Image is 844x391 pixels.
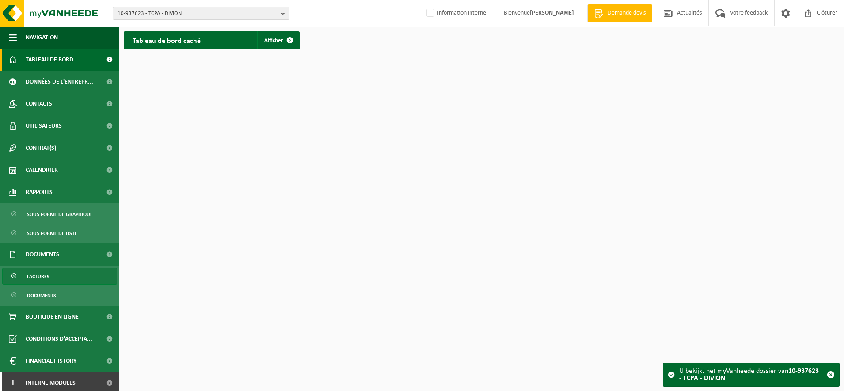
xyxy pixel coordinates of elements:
span: Rapports [26,181,53,203]
span: Données de l'entrepr... [26,71,93,93]
span: Utilisateurs [26,115,62,137]
label: Information interne [425,7,486,20]
span: Sous forme de graphique [27,206,93,223]
span: Sous forme de liste [27,225,77,242]
span: Conditions d'accepta... [26,328,92,350]
span: Documents [27,287,56,304]
strong: [PERSON_NAME] [530,10,574,16]
div: U bekijkt het myVanheede dossier van [679,363,822,386]
a: Sous forme de liste [2,224,117,241]
a: Factures [2,268,117,285]
span: 10-937623 - TCPA - DIVION [118,7,278,20]
span: Documents [26,243,59,266]
span: Contrat(s) [26,137,56,159]
span: Demande devis [605,9,648,18]
strong: 10-937623 - TCPA - DIVION [679,368,819,382]
span: Boutique en ligne [26,306,79,328]
span: Tableau de bord [26,49,73,71]
span: Contacts [26,93,52,115]
a: Documents [2,287,117,304]
span: Factures [27,268,49,285]
span: Afficher [264,38,283,43]
a: Sous forme de graphique [2,205,117,222]
a: Afficher [257,31,299,49]
span: Navigation [26,27,58,49]
a: Demande devis [587,4,652,22]
span: Financial History [26,350,76,372]
span: Calendrier [26,159,58,181]
button: 10-937623 - TCPA - DIVION [113,7,289,20]
h2: Tableau de bord caché [124,31,209,49]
